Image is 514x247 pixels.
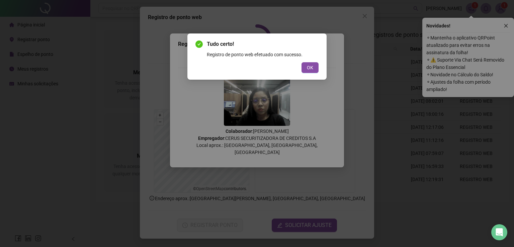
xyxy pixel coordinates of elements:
span: OK [307,64,313,71]
span: check-circle [195,40,203,48]
span: Tudo certo! [207,40,319,48]
div: Registro de ponto web efetuado com sucesso. [207,51,319,58]
button: OK [302,62,319,73]
div: Open Intercom Messenger [491,224,507,240]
